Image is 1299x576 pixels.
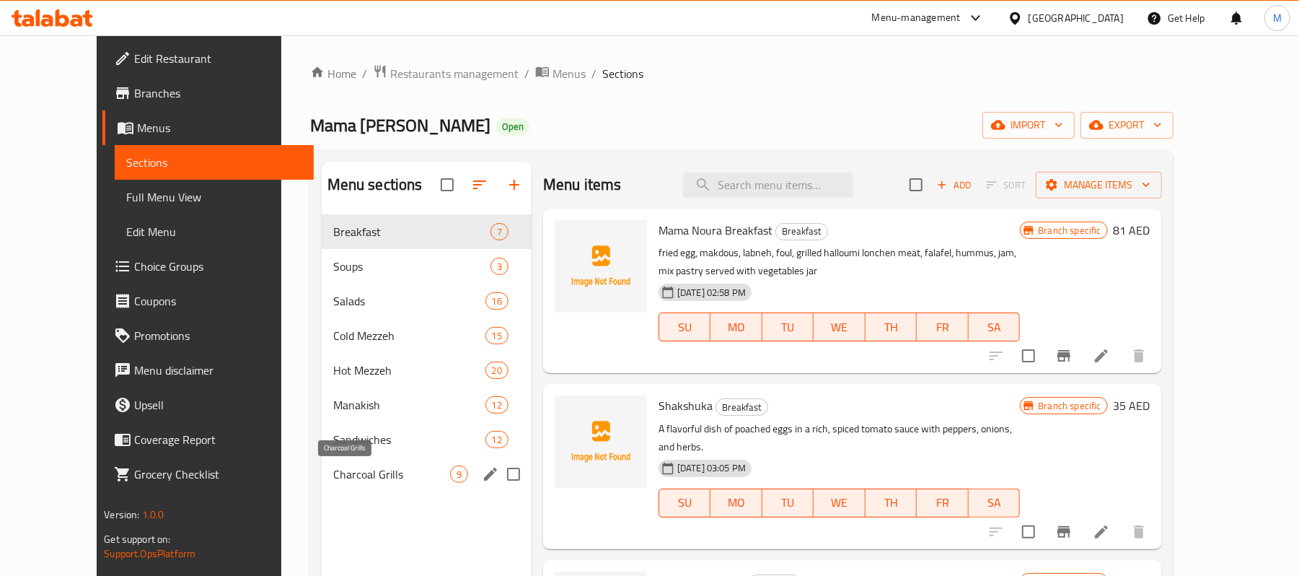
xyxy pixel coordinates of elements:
span: Manage items [1047,176,1150,194]
span: Coverage Report [134,431,302,448]
span: SA [974,492,1015,513]
button: MO [710,313,762,341]
span: Sections [602,65,643,82]
div: Breakfast [775,223,828,240]
a: Edit Restaurant [102,41,314,76]
a: Branches [102,76,314,110]
span: 16 [486,294,508,308]
span: Get support on: [104,530,170,549]
button: FR [917,313,969,341]
span: 3 [491,260,508,274]
li: / [591,65,596,82]
span: Sandwiches [333,431,485,448]
span: Menus [552,65,586,82]
span: Menu disclaimer [134,362,302,379]
span: Edit Restaurant [134,50,302,67]
div: Soups3 [322,249,532,284]
a: Support.OpsPlatform [104,544,195,563]
div: Open [496,118,529,136]
span: Select section first [977,174,1036,196]
div: Menu-management [872,9,961,27]
span: Select section [901,170,931,200]
span: Shakshuka [659,395,713,416]
div: items [490,258,508,275]
button: SU [659,313,710,341]
a: Edit Menu [115,214,314,249]
li: / [524,65,529,82]
input: search [683,173,853,198]
a: Edit menu item [1093,347,1110,365]
p: A flavorful dish of poached eggs in a rich, spiced tomato sauce with peppers, onions, and herbs. [659,420,1021,456]
button: edit [480,463,501,485]
button: SU [659,489,710,518]
span: 12 [486,433,508,447]
div: Cold Mezzeh [333,327,485,344]
button: Add [931,174,977,196]
span: Branch specific [1032,224,1106,237]
span: Coupons [134,292,302,310]
span: WE [819,492,860,513]
span: Menus [137,119,302,136]
button: WE [814,489,866,518]
p: fried egg, makdous, labneh, foul, grilled halloumi lonchen meat, falafel, hummus, jam, mix pastry... [659,244,1021,280]
div: Charcoal Grills9edit [322,457,532,492]
div: items [485,396,508,414]
span: Select to update [1013,341,1044,371]
span: Branch specific [1032,399,1106,413]
button: Branch-specific-item [1047,515,1081,549]
span: Salads [333,292,485,310]
a: Restaurants management [373,64,519,83]
span: Breakfast [776,223,827,240]
span: TU [768,317,809,338]
button: delete [1122,515,1156,549]
span: Branches [134,84,302,102]
a: Full Menu View [115,180,314,214]
span: Upsell [134,396,302,414]
span: import [994,116,1063,134]
div: [GEOGRAPHIC_DATA] [1029,10,1124,26]
span: SA [974,317,1015,338]
a: Coupons [102,284,314,318]
button: delete [1122,339,1156,373]
span: Version: [104,505,139,524]
div: items [485,327,508,344]
a: Upsell [102,388,314,422]
div: Cold Mezzeh15 [322,318,532,353]
span: Grocery Checklist [134,466,302,483]
div: items [490,223,508,240]
span: Open [496,121,529,133]
button: SA [969,489,1021,518]
a: Choice Groups [102,249,314,284]
button: FR [917,489,969,518]
a: Menus [535,64,586,83]
a: Sections [115,145,314,180]
span: M [1273,10,1282,26]
button: Add section [497,167,532,202]
img: Mama Noura Breakfast [555,220,647,313]
span: WE [819,317,860,338]
div: Sandwiches12 [322,422,532,457]
button: TU [762,313,814,341]
span: Promotions [134,327,302,344]
span: Select all sections [432,170,462,200]
button: WE [814,313,866,341]
span: 15 [486,329,508,343]
span: Choice Groups [134,258,302,275]
nav: Menu sections [322,209,532,497]
span: Add [935,177,974,193]
span: Sort sections [462,167,497,202]
button: SA [969,313,1021,341]
span: Mama [PERSON_NAME] [310,109,490,141]
span: Charcoal Grills [333,466,450,483]
span: 20 [486,364,508,378]
span: 1.0.0 [142,505,164,524]
a: Promotions [102,318,314,353]
span: TH [871,492,912,513]
div: items [485,292,508,310]
span: Hot Mezzeh [333,362,485,379]
a: Grocery Checklist [102,457,314,492]
button: Branch-specific-item [1047,339,1081,373]
span: Restaurants management [390,65,519,82]
a: Home [310,65,356,82]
